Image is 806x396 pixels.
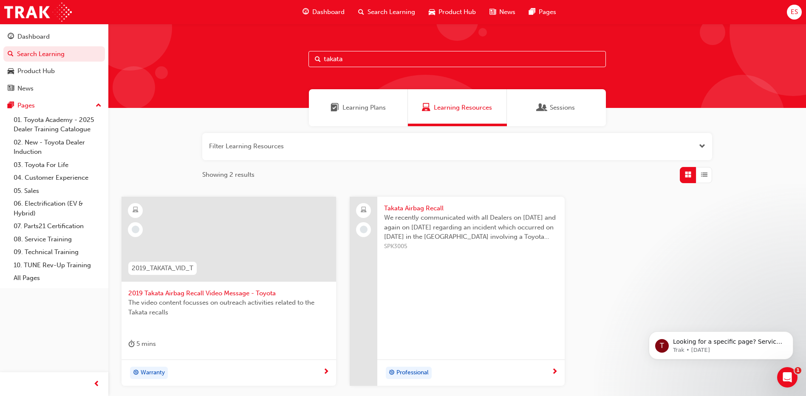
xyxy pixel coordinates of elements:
[3,29,105,45] a: Dashboard
[507,89,606,126] a: SessionsSessions
[331,103,339,113] span: Learning Plans
[539,7,556,17] span: Pages
[296,3,351,21] a: guage-iconDashboard
[10,113,105,136] a: 01. Toyota Academy - 2025 Dealer Training Catalogue
[787,5,802,20] button: ES
[17,32,50,42] div: Dashboard
[489,7,496,17] span: news-icon
[538,103,546,113] span: Sessions
[122,197,336,386] a: 2019_TAKATA_VID_T2019 Takata Airbag Recall Video Message - ToyotaThe video content focusses on ou...
[529,7,535,17] span: pages-icon
[3,98,105,113] button: Pages
[128,339,156,349] div: 5 mins
[17,84,34,93] div: News
[133,205,139,216] span: learningResourceType_ELEARNING-icon
[202,170,255,180] span: Showing 2 results
[10,272,105,285] a: All Pages
[358,7,364,17] span: search-icon
[323,368,329,376] span: next-icon
[422,103,430,113] span: Learning Resources
[795,367,801,374] span: 1
[389,368,395,379] span: target-icon
[384,213,557,242] span: We recently communicated with all Dealers on [DATE] and again on [DATE] regarding an incident whi...
[360,226,368,233] span: learningRecordVerb_NONE-icon
[361,205,367,216] span: laptop-icon
[3,63,105,79] a: Product Hub
[499,7,515,17] span: News
[368,7,415,17] span: Search Learning
[10,171,105,184] a: 04. Customer Experience
[791,7,798,17] span: ES
[10,259,105,272] a: 10. TUNE Rev-Up Training
[351,3,422,21] a: search-iconSearch Learning
[17,66,55,76] div: Product Hub
[396,368,429,378] span: Professional
[422,3,483,21] a: car-iconProduct Hub
[384,242,557,252] span: SPK3005
[312,7,345,17] span: Dashboard
[636,314,806,373] iframe: Intercom notifications message
[429,7,435,17] span: car-icon
[96,100,102,111] span: up-icon
[699,141,705,151] button: Open the filter
[438,7,476,17] span: Product Hub
[133,368,139,379] span: target-icon
[93,379,100,390] span: prev-icon
[777,367,798,388] iframe: Intercom live chat
[10,233,105,246] a: 08. Service Training
[309,89,408,126] a: Learning PlansLearning Plans
[3,46,105,62] a: Search Learning
[303,7,309,17] span: guage-icon
[128,298,329,317] span: The video content focusses on outreach activities related to the Takata recalls
[3,27,105,98] button: DashboardSearch LearningProduct HubNews
[384,204,557,213] span: Takata Airbag Recall
[132,226,139,233] span: learningRecordVerb_NONE-icon
[701,170,707,180] span: List
[132,263,193,273] span: 2019_TAKATA_VID_T
[685,170,691,180] span: Grid
[10,220,105,233] a: 07. Parts21 Certification
[8,33,14,41] span: guage-icon
[408,89,507,126] a: Learning ResourcesLearning Resources
[550,103,575,113] span: Sessions
[141,368,165,378] span: Warranty
[522,3,563,21] a: pages-iconPages
[551,368,558,376] span: next-icon
[10,158,105,172] a: 03. Toyota For Life
[10,136,105,158] a: 02. New - Toyota Dealer Induction
[342,103,386,113] span: Learning Plans
[483,3,522,21] a: news-iconNews
[10,197,105,220] a: 06. Electrification (EV & Hybrid)
[17,101,35,110] div: Pages
[8,85,14,93] span: news-icon
[4,3,72,22] img: Trak
[8,51,14,58] span: search-icon
[8,68,14,75] span: car-icon
[3,81,105,96] a: News
[434,103,492,113] span: Learning Resources
[8,102,14,110] span: pages-icon
[315,54,321,64] span: Search
[10,184,105,198] a: 05. Sales
[308,51,606,67] input: Search...
[128,339,135,349] span: duration-icon
[10,246,105,259] a: 09. Technical Training
[128,289,329,298] span: 2019 Takata Airbag Recall Video Message - Toyota
[350,197,564,386] a: Takata Airbag RecallWe recently communicated with all Dealers on [DATE] and again on [DATE] regar...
